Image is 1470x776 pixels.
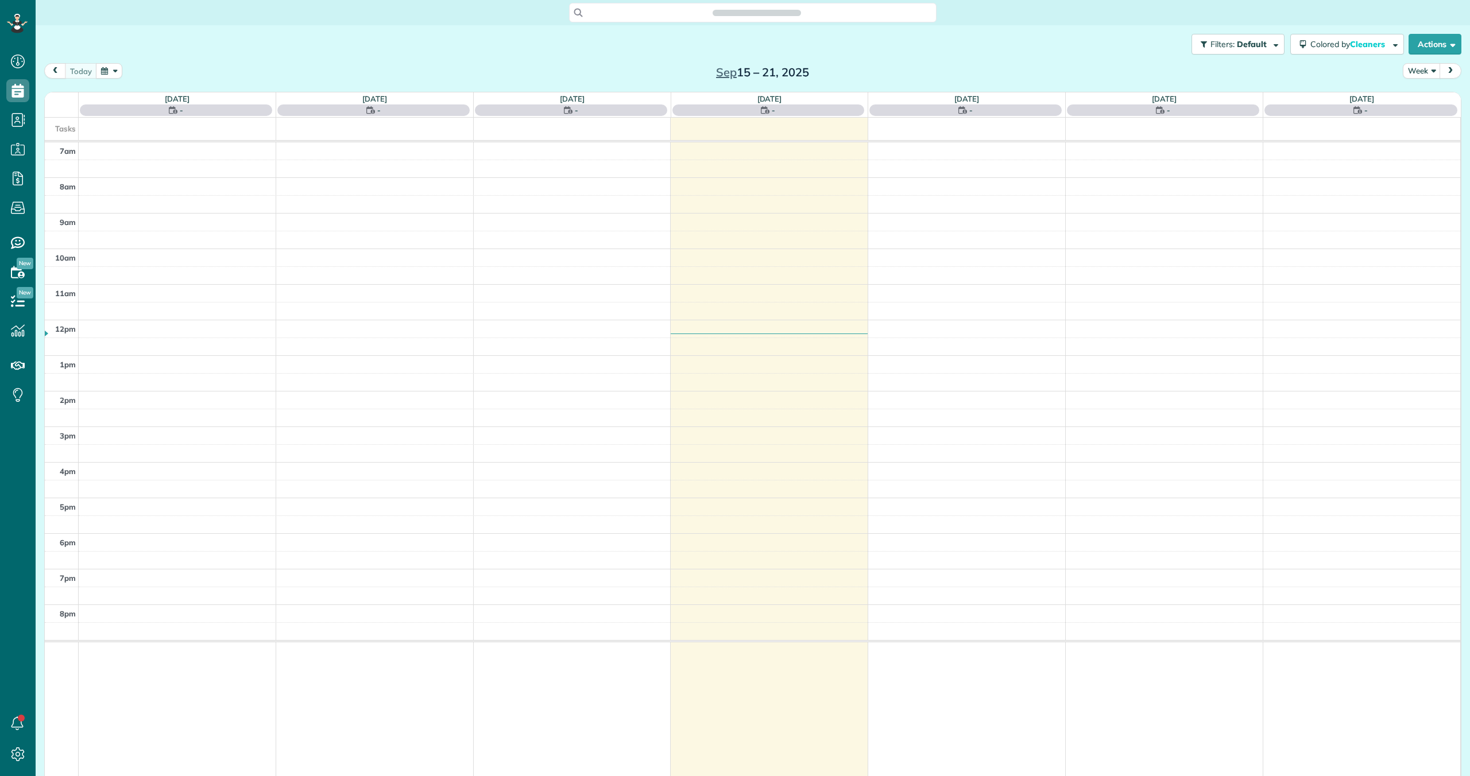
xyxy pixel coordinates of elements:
span: 3pm [60,431,76,440]
a: [DATE] [560,94,585,103]
span: 9am [60,218,76,227]
span: Cleaners [1350,39,1387,49]
a: [DATE] [757,94,782,103]
span: 4pm [60,467,76,476]
a: [DATE] [954,94,979,103]
span: 2pm [60,395,76,405]
button: Week [1403,63,1441,79]
span: 10am [55,253,76,262]
button: Colored byCleaners [1290,34,1404,55]
span: Search ZenMaid… [724,7,789,18]
span: - [772,104,775,116]
span: 7pm [60,573,76,583]
a: [DATE] [1349,94,1374,103]
span: - [575,104,578,116]
span: New [17,287,33,298]
span: 7am [60,146,76,156]
span: 6pm [60,538,76,547]
span: 8am [60,182,76,191]
span: 11am [55,289,76,298]
span: Default [1237,39,1267,49]
span: New [17,258,33,269]
span: 5pm [60,502,76,511]
span: Sep [716,65,737,79]
a: [DATE] [362,94,387,103]
span: 12pm [55,324,76,333]
span: - [377,104,381,116]
span: Filters: [1210,39,1235,49]
h2: 15 – 21, 2025 [691,66,834,79]
span: - [1167,104,1170,116]
span: 8pm [60,609,76,618]
span: - [1364,104,1368,116]
button: prev [44,63,66,79]
span: - [180,104,183,116]
span: 1pm [60,360,76,369]
button: Filters: Default [1192,34,1285,55]
button: next [1440,63,1461,79]
span: Tasks [55,124,76,133]
span: - [969,104,973,116]
button: today [65,63,97,79]
a: [DATE] [1152,94,1177,103]
a: [DATE] [165,94,189,103]
span: Colored by [1310,39,1389,49]
a: Filters: Default [1186,34,1285,55]
button: Actions [1409,34,1461,55]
